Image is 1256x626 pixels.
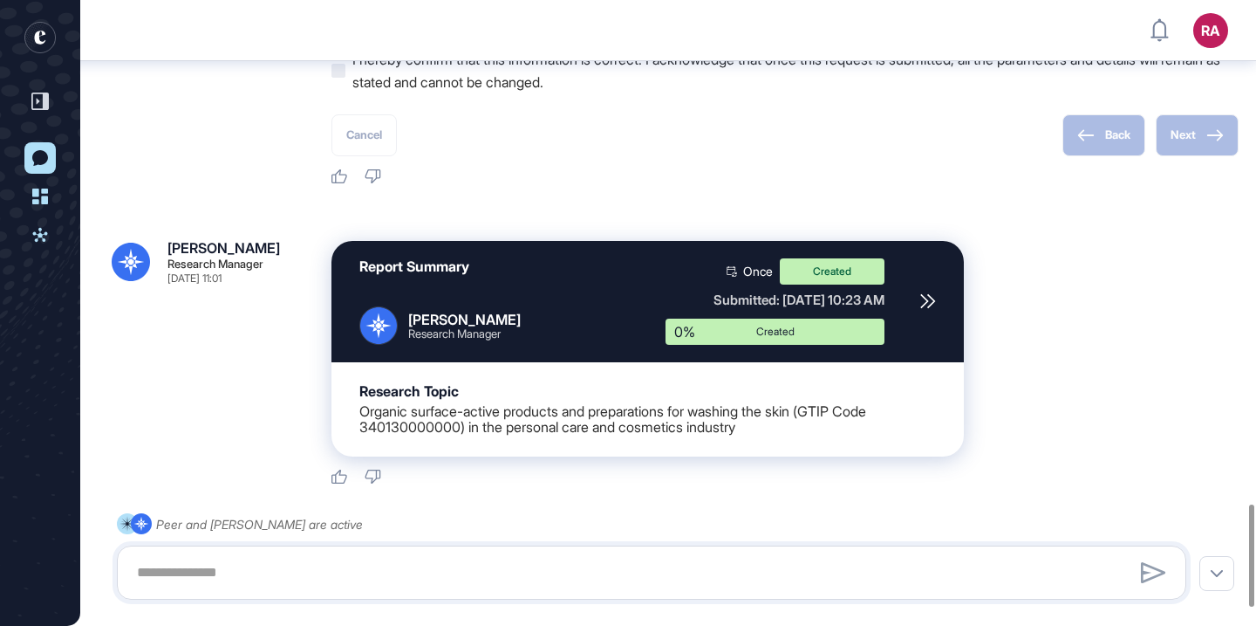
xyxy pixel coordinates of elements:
[167,241,280,255] div: [PERSON_NAME]
[359,383,459,400] div: Research Topic
[156,513,363,535] div: Peer and [PERSON_NAME] are active
[780,258,884,285] div: Created
[24,22,56,53] div: entrapeer-logo
[1193,13,1228,48] button: RA
[359,258,469,275] div: Report Summary
[666,319,720,345] div: 0%
[666,292,884,308] div: Submitted: [DATE] 10:23 AM
[167,258,263,270] div: Research Manager
[679,327,871,337] div: Created
[167,273,222,284] div: [DATE] 11:01
[331,48,1239,93] label: I hereby confirm that this information is correct. I acknowledge that once this request is submit...
[359,403,936,437] div: Organic surface-active products and preparations for washing the skin (GTIP Code 340130000000) in...
[408,312,521,328] div: [PERSON_NAME]
[743,265,773,278] span: Once
[408,328,521,340] div: Research Manager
